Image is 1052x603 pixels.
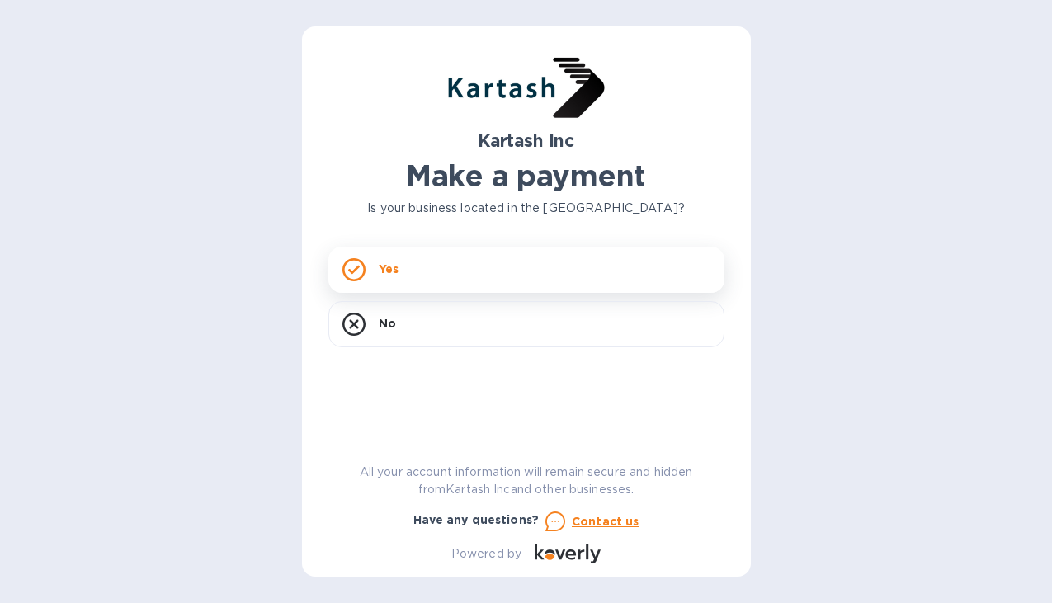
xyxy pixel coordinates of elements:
p: Yes [379,261,399,277]
p: Is your business located in the [GEOGRAPHIC_DATA]? [328,200,724,217]
p: No [379,315,396,332]
b: Kartash Inc [478,130,574,151]
h1: Make a payment [328,158,724,193]
p: Powered by [451,545,521,563]
b: Have any questions? [413,513,540,526]
p: All your account information will remain secure and hidden from Kartash Inc and other businesses. [328,464,724,498]
u: Contact us [572,515,639,528]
